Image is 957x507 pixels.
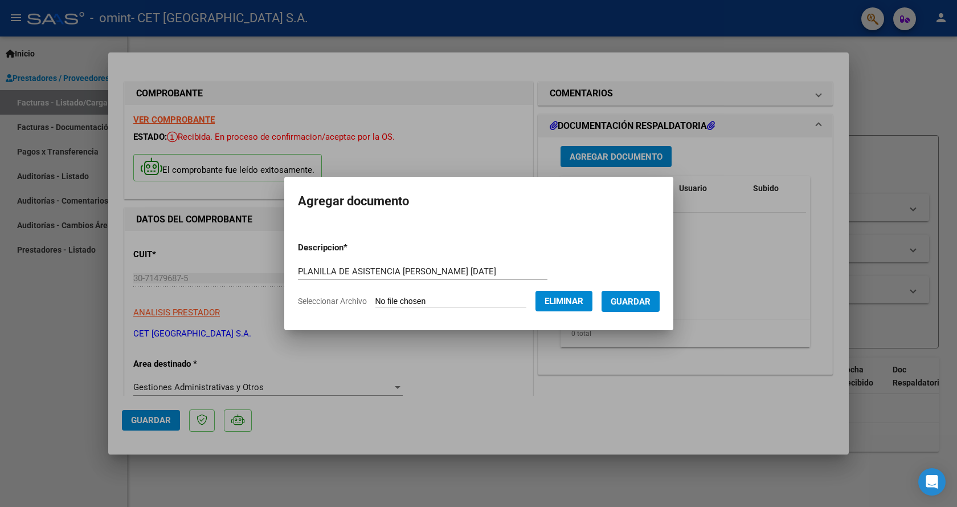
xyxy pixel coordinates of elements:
[298,190,660,212] h2: Agregar documento
[298,241,407,254] p: Descripcion
[611,297,651,307] span: Guardar
[602,291,660,312] button: Guardar
[535,291,592,311] button: Eliminar
[545,296,583,306] span: Eliminar
[298,297,367,306] span: Seleccionar Archivo
[918,468,946,496] div: Open Intercom Messenger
